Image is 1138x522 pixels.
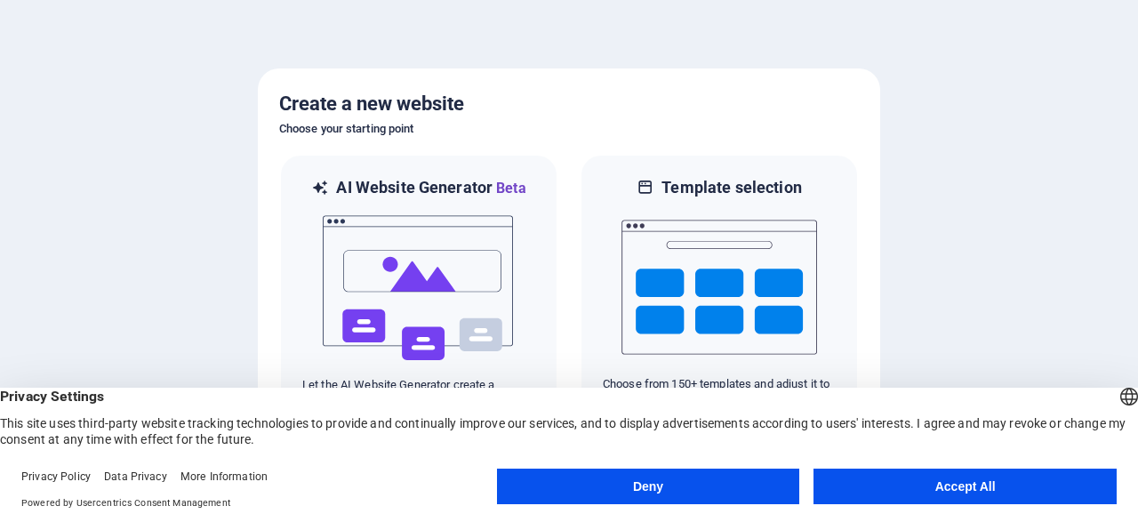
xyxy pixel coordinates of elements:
p: Let the AI Website Generator create a website based on your input. [302,377,535,409]
div: AI Website GeneratorBetaaiLet the AI Website Generator create a website based on your input. [279,154,558,432]
h6: AI Website Generator [336,177,525,199]
h6: Template selection [661,177,801,198]
img: ai [321,199,517,377]
span: Beta [493,180,526,197]
p: Choose from 150+ templates and adjust it to you needs. [603,376,836,408]
h5: Create a new website [279,90,859,118]
div: Template selectionChoose from 150+ templates and adjust it to you needs. [580,154,859,432]
h6: Choose your starting point [279,118,859,140]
